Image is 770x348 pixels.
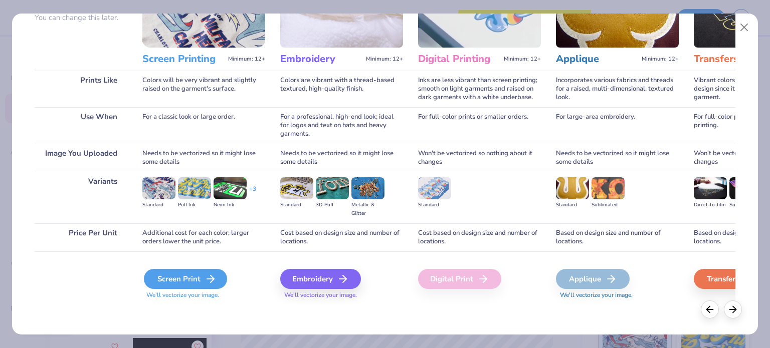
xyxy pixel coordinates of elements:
[418,144,541,172] div: Won't be vectorized so nothing about it changes
[694,201,727,209] div: Direct-to-film
[592,201,625,209] div: Sublimated
[556,144,679,172] div: Needs to be vectorized so it might lose some details
[249,185,256,202] div: + 3
[366,56,403,63] span: Minimum: 12+
[418,53,500,66] h3: Digital Printing
[351,201,384,218] div: Metallic & Glitter
[556,177,589,199] img: Standard
[35,14,127,22] p: You can change this later.
[418,223,541,251] div: Cost based on design size and number of locations.
[280,107,403,144] div: For a professional, high-end look; ideal for logos and text on hats and heavy garments.
[142,223,265,251] div: Additional cost for each color; larger orders lower the unit price.
[142,107,265,144] div: For a classic look or large order.
[351,177,384,199] img: Metallic & Glitter
[280,177,313,199] img: Standard
[280,201,313,209] div: Standard
[735,18,754,37] button: Close
[35,144,127,172] div: Image You Uploaded
[280,53,362,66] h3: Embroidery
[316,201,349,209] div: 3D Puff
[35,172,127,223] div: Variants
[592,177,625,199] img: Sublimated
[418,201,451,209] div: Standard
[694,269,767,289] div: Transfers
[418,107,541,144] div: For full-color prints or smaller orders.
[280,291,403,299] span: We'll vectorize your image.
[280,223,403,251] div: Cost based on design size and number of locations.
[142,144,265,172] div: Needs to be vectorized so it might lose some details
[556,107,679,144] div: For large-area embroidery.
[642,56,679,63] span: Minimum: 12+
[144,269,227,289] div: Screen Print
[556,269,630,289] div: Applique
[178,177,211,199] img: Puff Ink
[178,201,211,209] div: Puff Ink
[35,71,127,107] div: Prints Like
[556,291,679,299] span: We'll vectorize your image.
[418,177,451,199] img: Standard
[228,56,265,63] span: Minimum: 12+
[280,144,403,172] div: Needs to be vectorized so it might lose some details
[316,177,349,199] img: 3D Puff
[142,71,265,107] div: Colors will be very vibrant and slightly raised on the garment's surface.
[35,223,127,251] div: Price Per Unit
[142,53,224,66] h3: Screen Printing
[556,223,679,251] div: Based on design size and number of locations.
[556,201,589,209] div: Standard
[729,177,762,199] img: Supacolor
[694,177,727,199] img: Direct-to-film
[280,71,403,107] div: Colors are vibrant with a thread-based textured, high-quality finish.
[214,177,247,199] img: Neon Ink
[556,71,679,107] div: Incorporates various fabrics and threads for a raised, multi-dimensional, textured look.
[35,107,127,144] div: Use When
[142,201,175,209] div: Standard
[280,269,361,289] div: Embroidery
[142,177,175,199] img: Standard
[214,201,247,209] div: Neon Ink
[418,269,501,289] div: Digital Print
[556,53,638,66] h3: Applique
[729,201,762,209] div: Supacolor
[142,291,265,299] span: We'll vectorize your image.
[504,56,541,63] span: Minimum: 12+
[418,71,541,107] div: Inks are less vibrant than screen printing; smooth on light garments and raised on dark garments ...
